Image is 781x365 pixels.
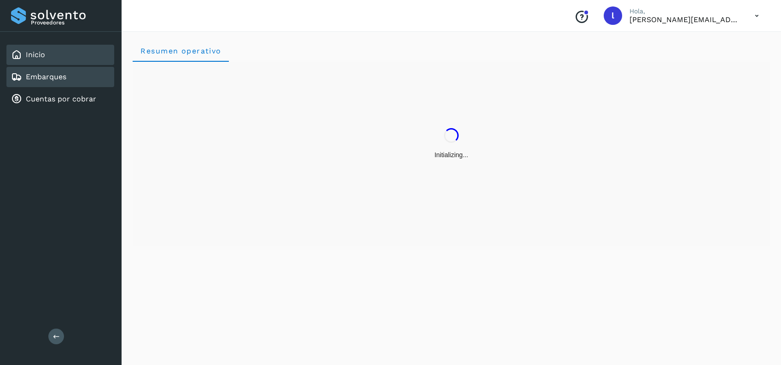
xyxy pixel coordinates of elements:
p: Proveedores [31,19,111,26]
a: Inicio [26,50,45,59]
a: Embarques [26,72,66,81]
p: Hola, [629,7,740,15]
a: Cuentas por cobrar [26,94,96,103]
p: lorena.rojo@serviciosatc.com.mx [629,15,740,24]
div: Cuentas por cobrar [6,89,114,109]
div: Embarques [6,67,114,87]
div: Inicio [6,45,114,65]
span: Resumen operativo [140,47,221,55]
